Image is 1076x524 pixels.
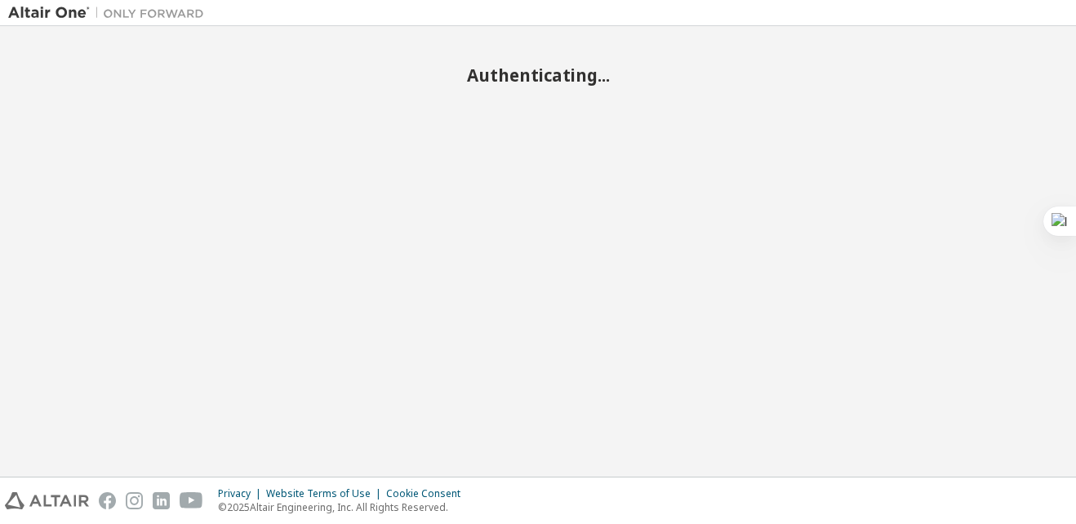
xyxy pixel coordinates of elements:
img: youtube.svg [180,492,203,509]
img: Altair One [8,5,212,21]
div: Website Terms of Use [266,487,386,500]
div: Cookie Consent [386,487,470,500]
img: instagram.svg [126,492,143,509]
img: facebook.svg [99,492,116,509]
h2: Authenticating... [8,64,1068,86]
img: altair_logo.svg [5,492,89,509]
div: Privacy [218,487,266,500]
img: linkedin.svg [153,492,170,509]
p: © 2025 Altair Engineering, Inc. All Rights Reserved. [218,500,470,514]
